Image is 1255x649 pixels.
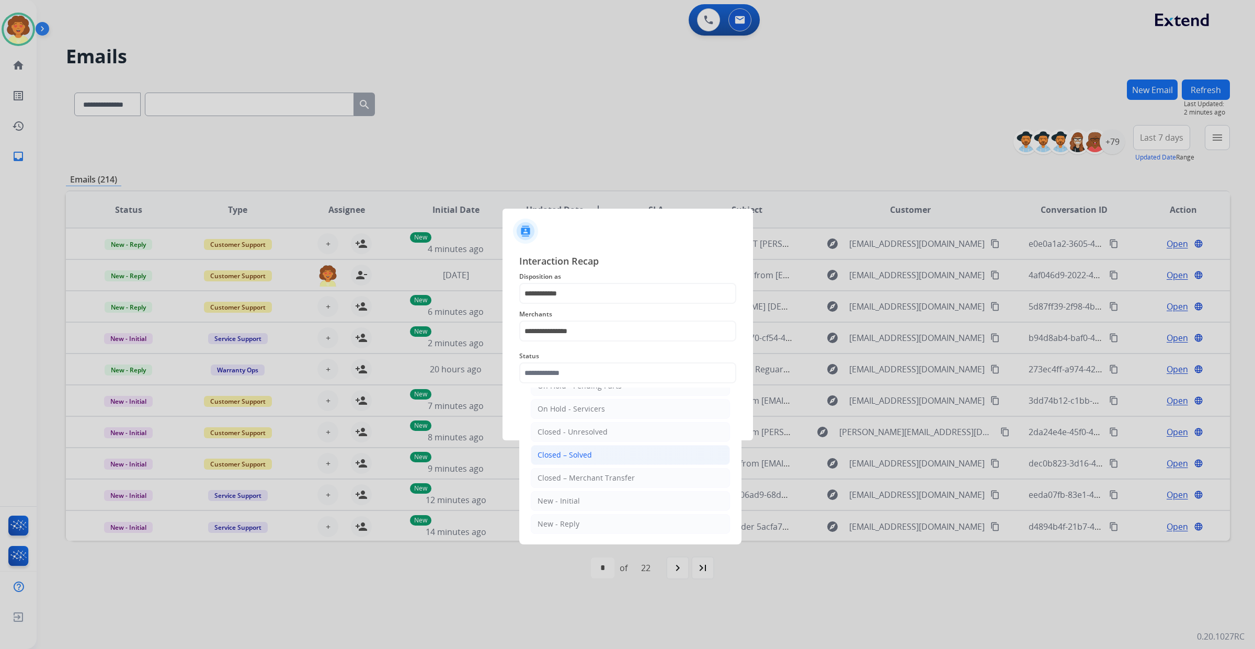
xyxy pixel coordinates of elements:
[538,450,592,460] div: Closed – Solved
[538,427,608,437] div: Closed - Unresolved
[538,519,579,529] div: New - Reply
[513,219,538,244] img: contactIcon
[538,404,605,414] div: On Hold - Servicers
[538,473,635,483] div: Closed – Merchant Transfer
[519,350,736,362] span: Status
[519,308,736,321] span: Merchants
[519,270,736,283] span: Disposition as
[519,254,736,270] span: Interaction Recap
[538,496,580,506] div: New - Initial
[1197,630,1245,643] p: 0.20.1027RC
